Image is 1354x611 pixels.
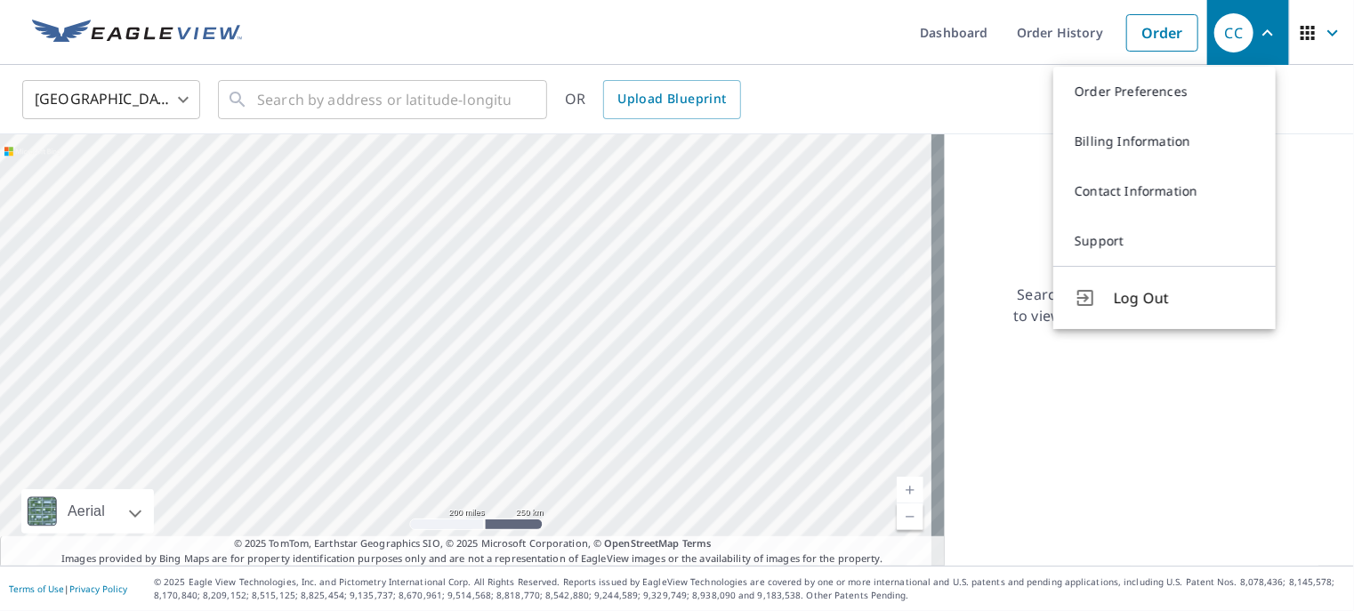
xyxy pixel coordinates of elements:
a: Contact Information [1053,166,1276,216]
a: Current Level 5, Zoom Out [897,503,923,530]
span: Upload Blueprint [617,88,726,110]
div: OR [565,80,741,119]
span: © 2025 TomTom, Earthstar Geographics SIO, © 2025 Microsoft Corporation, © [234,536,712,551]
p: Searching for a property address to view a list of available products. [1012,284,1251,326]
a: Order Preferences [1053,67,1276,117]
span: Log Out [1114,287,1254,309]
a: OpenStreetMap [604,536,679,550]
div: Aerial [21,489,154,534]
input: Search by address or latitude-longitude [257,75,511,125]
div: Aerial [62,489,110,534]
a: Billing Information [1053,117,1276,166]
p: | [9,583,127,594]
button: Log Out [1053,266,1276,329]
a: Current Level 5, Zoom In [897,477,923,503]
a: Privacy Policy [69,583,127,595]
a: Terms of Use [9,583,64,595]
div: [GEOGRAPHIC_DATA] [22,75,200,125]
a: Upload Blueprint [603,80,740,119]
a: Terms [682,536,712,550]
img: EV Logo [32,20,242,46]
div: CC [1214,13,1253,52]
p: © 2025 Eagle View Technologies, Inc. and Pictometry International Corp. All Rights Reserved. Repo... [154,575,1345,602]
a: Order [1126,14,1198,52]
a: Support [1053,216,1276,266]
